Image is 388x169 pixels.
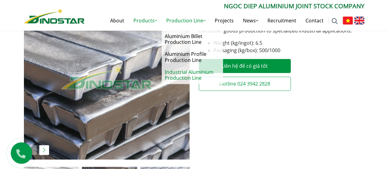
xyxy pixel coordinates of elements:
div: Next slide [39,145,49,155]
img: search [332,18,338,24]
a: Projects [210,11,238,30]
img: Tiếng Việt [343,17,353,25]
p: Ngoc Diep Aluminium Joint Stock Company [85,2,364,11]
a: Hotline 024 3942 2828 [199,77,291,91]
a: Liên hệ để có giá tốt [199,59,291,73]
a: Contact [301,11,328,30]
a: Aluminium Billet Production Line [162,30,223,48]
li: Weight (kg/ingot): 6.5 [213,39,364,47]
li: Packaging (kg/box): 500/1000 [213,47,364,54]
a: About [106,11,129,30]
a: News [238,11,263,30]
a: Recruitment [263,11,301,30]
a: Products [129,11,162,30]
a: Industrial Aluminium Production Line [162,66,223,84]
a: Aluminium Profile Production Line [162,48,223,66]
a: Production Line [162,11,210,30]
img: English [354,17,364,25]
img: Nhôm Dinostar [24,8,85,24]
